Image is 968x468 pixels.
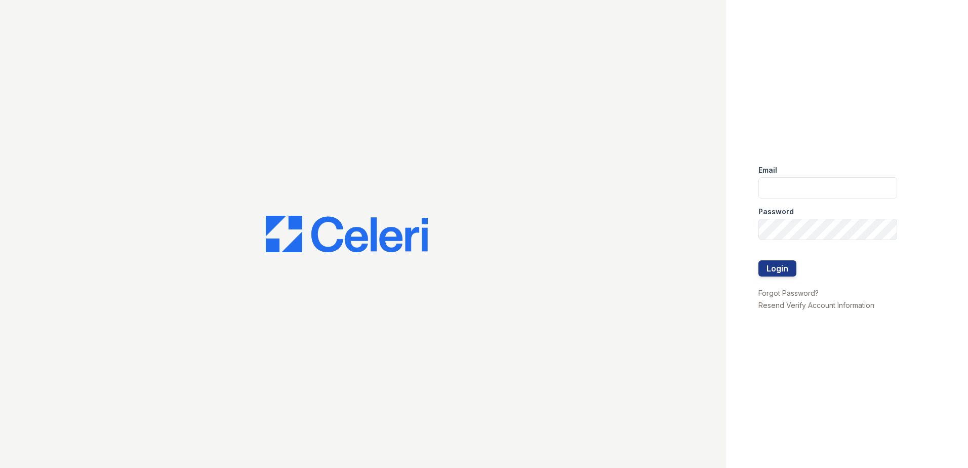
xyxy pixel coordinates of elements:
[758,289,819,297] a: Forgot Password?
[758,207,794,217] label: Password
[758,301,874,309] a: Resend Verify Account Information
[758,165,777,175] label: Email
[266,216,428,252] img: CE_Logo_Blue-a8612792a0a2168367f1c8372b55b34899dd931a85d93a1a3d3e32e68fde9ad4.png
[758,260,796,277] button: Login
